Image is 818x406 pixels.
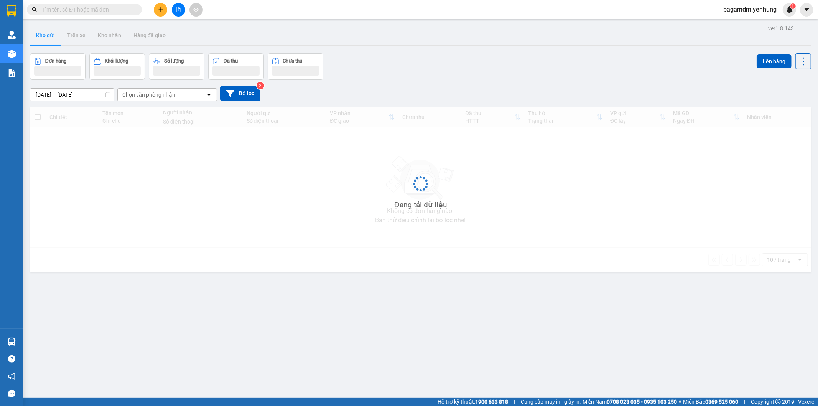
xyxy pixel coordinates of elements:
sup: 1 [790,3,796,9]
span: message [8,390,15,397]
button: Lên hàng [757,54,792,68]
button: plus [154,3,167,17]
img: logo-vxr [7,5,16,17]
div: Chọn văn phòng nhận [122,91,175,99]
span: aim [193,7,199,12]
span: | [744,398,745,406]
span: Hỗ trợ kỹ thuật: [438,398,508,406]
svg: open [206,92,212,98]
div: ver 1.8.143 [768,24,794,33]
span: file-add [176,7,181,12]
button: Đơn hàng [30,53,86,80]
span: search [32,7,37,12]
span: question-circle [8,355,15,363]
button: Kho gửi [30,26,61,45]
button: caret-down [800,3,813,17]
button: Đã thu [208,53,264,80]
button: Hàng đã giao [127,26,172,45]
button: Kho nhận [92,26,127,45]
span: Miền Bắc [683,398,738,406]
button: aim [189,3,203,17]
span: bagamdm.yenhung [717,5,783,14]
button: Chưa thu [268,53,323,80]
strong: 1900 633 818 [475,399,508,405]
span: plus [158,7,163,12]
img: warehouse-icon [8,50,16,58]
input: Select a date range. [30,89,114,101]
img: warehouse-icon [8,338,16,346]
span: Miền Nam [583,398,677,406]
button: Bộ lọc [220,86,260,101]
div: Đang tải dữ liệu [394,199,447,211]
span: 1 [792,3,794,9]
div: Đơn hàng [45,58,66,64]
button: Số lượng [149,53,204,80]
sup: 2 [257,82,264,89]
strong: 0708 023 035 - 0935 103 250 [607,399,677,405]
span: ⚪️ [679,400,681,403]
span: copyright [775,399,781,404]
img: warehouse-icon [8,31,16,39]
button: Trên xe [61,26,92,45]
input: Tìm tên, số ĐT hoặc mã đơn [42,5,133,14]
span: notification [8,373,15,380]
span: caret-down [803,6,810,13]
button: Khối lượng [89,53,145,80]
img: icon-new-feature [786,6,793,13]
div: Số lượng [164,58,184,64]
div: Khối lượng [105,58,128,64]
img: solution-icon [8,69,16,77]
div: Chưa thu [283,58,303,64]
span: Cung cấp máy in - giấy in: [521,398,581,406]
strong: 0369 525 060 [705,399,738,405]
span: | [514,398,515,406]
div: Đã thu [224,58,238,64]
button: file-add [172,3,185,17]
